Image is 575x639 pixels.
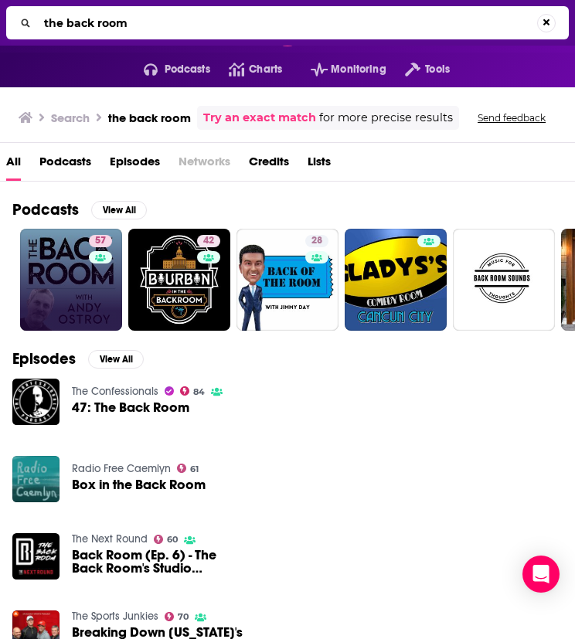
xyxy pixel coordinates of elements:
[38,11,537,36] input: Search...
[308,149,331,181] a: Lists
[51,110,90,125] h3: Search
[178,614,189,620] span: 70
[91,201,147,219] button: View All
[319,109,453,127] span: for more precise results
[203,109,316,127] a: Try an exact match
[39,149,91,181] a: Podcasts
[72,549,248,575] a: Back Room (Ep. 6) - The Back Room's Studio Takeover
[425,59,450,80] span: Tools
[12,379,60,426] img: 47: The Back Room
[72,462,171,475] a: Radio Free Caemlyn
[125,57,210,82] button: open menu
[95,233,106,249] span: 57
[249,59,282,80] span: Charts
[305,235,328,247] a: 28
[12,200,79,219] h2: Podcasts
[72,478,206,491] a: Box in the Back Room
[12,533,60,580] img: Back Room (Ep. 6) - The Back Room's Studio Takeover
[165,612,189,621] a: 70
[180,386,206,396] a: 84
[177,464,199,473] a: 61
[386,57,450,82] button: open menu
[154,535,179,544] a: 60
[20,229,122,331] a: 57
[311,233,322,249] span: 28
[236,229,339,331] a: 28
[193,389,205,396] span: 84
[210,57,282,82] a: Charts
[473,111,550,124] button: Send feedback
[12,456,60,503] img: Box in the Back Room
[72,401,189,414] a: 47: The Back Room
[12,349,76,369] h2: Episodes
[72,532,148,546] a: The Next Round
[179,149,230,181] span: Networks
[108,110,191,125] h3: the back room
[6,149,21,181] a: All
[167,536,178,543] span: 60
[72,385,158,398] a: The Confessionals
[110,149,160,181] a: Episodes
[89,235,112,247] a: 57
[12,349,144,369] a: EpisodesView All
[197,235,220,247] a: 42
[12,200,147,219] a: PodcastsView All
[522,556,560,593] div: Open Intercom Messenger
[331,59,386,80] span: Monitoring
[203,233,214,249] span: 42
[190,466,199,473] span: 61
[165,59,210,80] span: Podcasts
[249,149,289,181] a: Credits
[72,610,158,623] a: The Sports Junkies
[6,6,569,39] div: Search...
[292,57,386,82] button: open menu
[128,229,230,331] a: 42
[88,350,144,369] button: View All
